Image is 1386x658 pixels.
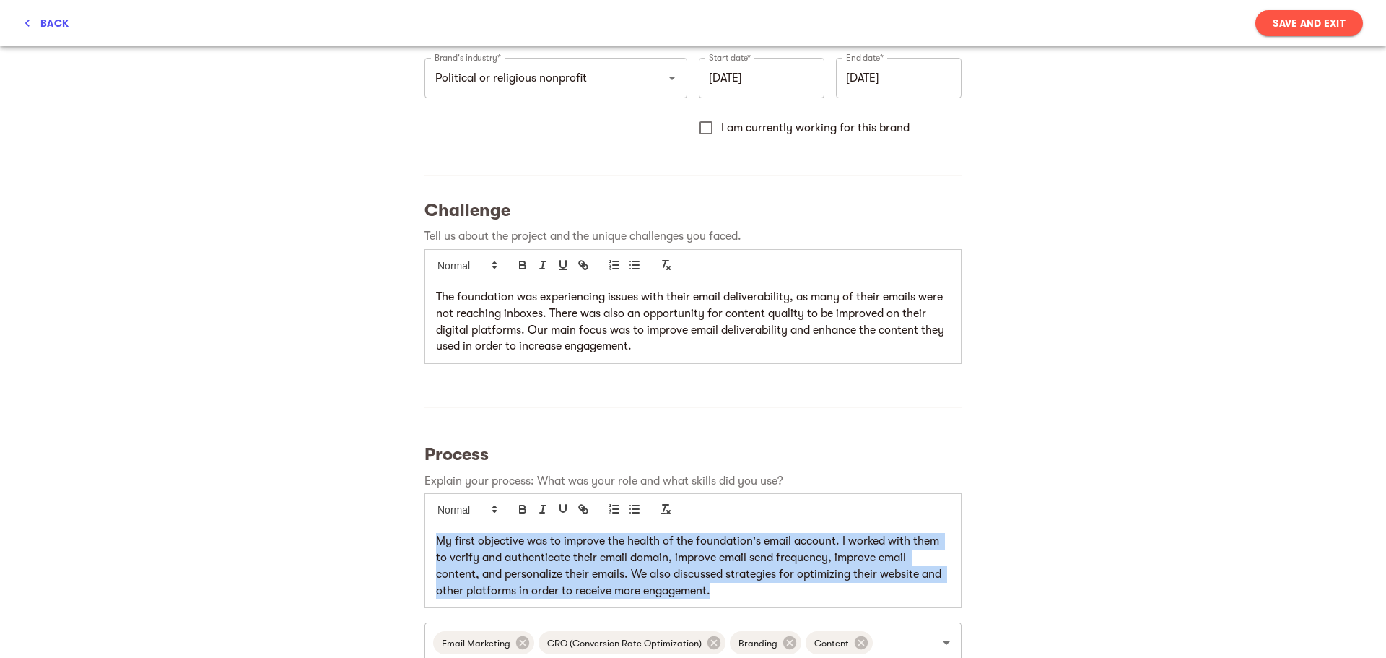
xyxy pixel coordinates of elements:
button: Open [936,633,956,653]
p: My first objective was to improve the health of the foundation's email account. I worked with the... [436,533,950,599]
iframe: Chat Widget [1314,589,1386,658]
input: Please select [431,64,640,92]
div: Content [806,631,873,654]
h5: Process [424,443,962,466]
button: Open [662,68,682,88]
div: Email Marketing [433,631,534,654]
h5: Challenge [424,199,962,222]
button: back [17,10,74,36]
span: back [23,14,69,32]
button: Save and Exit [1255,10,1363,36]
span: Email Marketing [433,636,519,650]
p: Explain your process: What was your role and what skills did you use? [424,472,962,490]
div: CRO (Conversion Rate Optimization) [539,631,725,654]
span: CRO (Conversion Rate Optimization) [539,636,710,650]
p: The foundation was experiencing issues with their email deliverability, as many of their emails w... [436,289,950,355]
span: I am currently working for this brand [721,119,910,137]
span: Content [806,636,858,650]
div: Branding [730,631,801,654]
span: Save and Exit [1273,14,1346,32]
span: Branding [730,636,786,650]
p: Tell us about the project and the unique challenges you faced. [424,228,962,245]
